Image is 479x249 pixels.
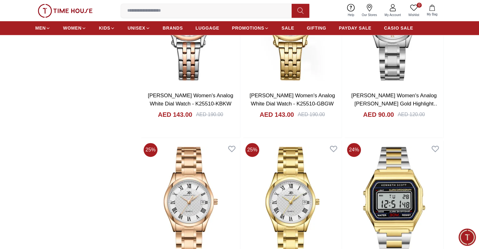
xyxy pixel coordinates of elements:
span: GIFTING [307,25,326,31]
span: MEN [35,25,46,31]
a: CASIO SALE [384,22,413,34]
div: AED 190.00 [298,111,325,118]
span: 0 [417,3,422,8]
h4: AED 90.00 [363,110,394,119]
a: WOMEN [63,22,86,34]
a: [PERSON_NAME] Women's Analog White Dial Watch - K25510-KBKW [148,93,233,107]
div: AED 120.00 [398,111,425,118]
span: PROMOTIONS [232,25,264,31]
span: My Account [382,13,403,17]
span: My Bag [424,12,440,17]
span: Wishlist [406,13,422,17]
span: LUGGAGE [196,25,220,31]
h4: AED 143.00 [158,110,192,119]
h4: AED 143.00 [259,110,294,119]
a: [PERSON_NAME] Women's Analog White Dial Watch - K25510-GBGW [249,93,335,107]
div: Chat Widget [459,229,476,246]
span: 24 % [347,143,361,157]
button: My Bag [423,3,441,18]
a: BRANDS [163,22,183,34]
a: LUGGAGE [196,22,220,34]
div: AED 190.00 [196,111,223,118]
span: UNISEX [128,25,145,31]
a: KIDS [99,22,115,34]
span: KIDS [99,25,110,31]
span: Help [345,13,357,17]
a: Our Stores [358,3,381,19]
a: PROMOTIONS [232,22,269,34]
span: BRANDS [163,25,183,31]
a: [PERSON_NAME] Women's Analog [PERSON_NAME] Gold Highlight Dial Watch - K25504-SBSWK [351,93,439,115]
span: PAYDAY SALE [339,25,371,31]
span: 25 % [144,143,157,157]
a: SALE [282,22,294,34]
a: MEN [35,22,50,34]
a: 0Wishlist [405,3,423,19]
span: Our Stores [359,13,379,17]
a: GIFTING [307,22,326,34]
img: ... [38,4,93,18]
span: SALE [282,25,294,31]
span: CASIO SALE [384,25,413,31]
a: PAYDAY SALE [339,22,371,34]
a: Help [344,3,358,19]
span: WOMEN [63,25,82,31]
a: UNISEX [128,22,150,34]
span: 25 % [245,143,259,157]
